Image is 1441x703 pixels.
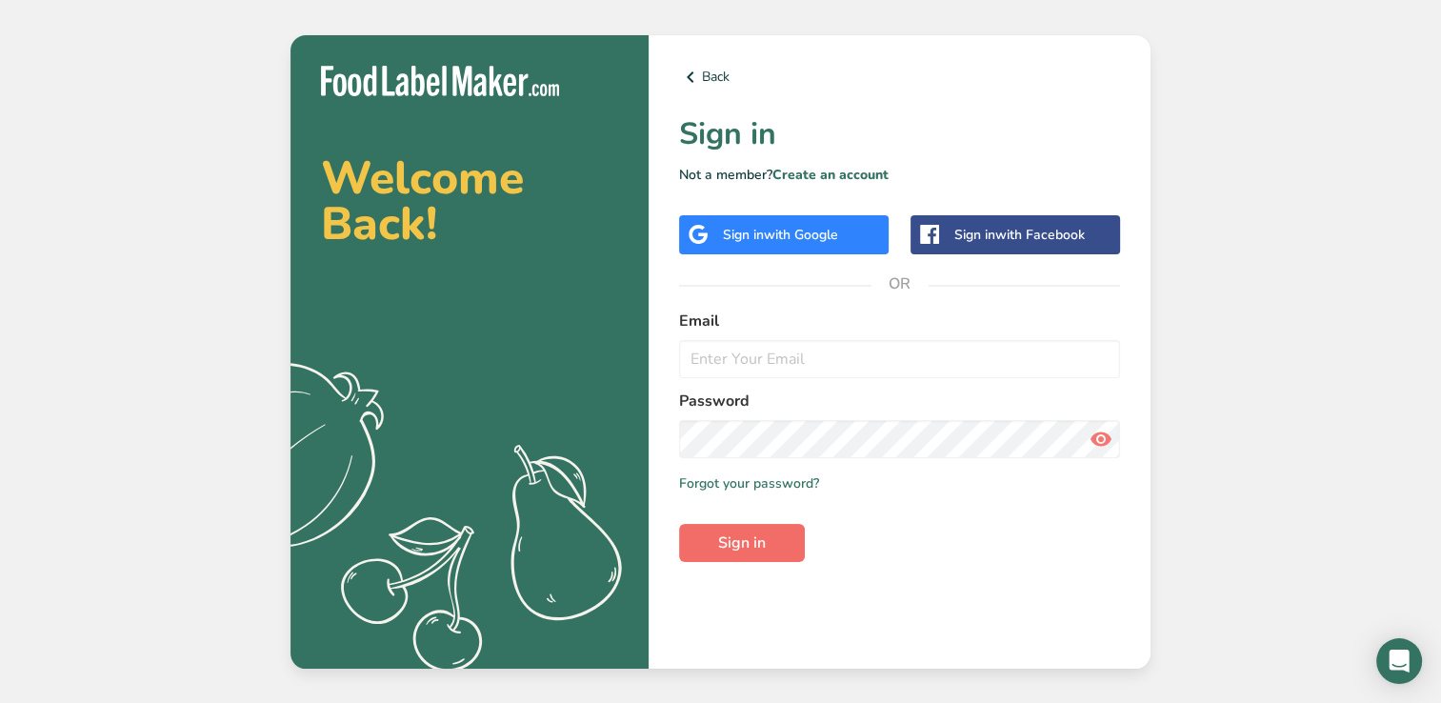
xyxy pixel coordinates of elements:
[954,225,1085,245] div: Sign in
[679,310,1120,332] label: Email
[679,340,1120,378] input: Enter Your Email
[679,473,819,493] a: Forgot your password?
[321,66,559,97] img: Food Label Maker
[321,155,618,247] h2: Welcome Back!
[679,111,1120,157] h1: Sign in
[718,532,766,554] span: Sign in
[995,226,1085,244] span: with Facebook
[679,66,1120,89] a: Back
[679,524,805,562] button: Sign in
[723,225,838,245] div: Sign in
[764,226,838,244] span: with Google
[679,165,1120,185] p: Not a member?
[772,166,889,184] a: Create an account
[871,255,929,312] span: OR
[1376,638,1422,684] div: Open Intercom Messenger
[679,390,1120,412] label: Password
